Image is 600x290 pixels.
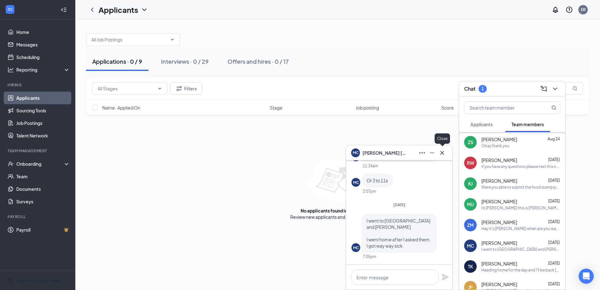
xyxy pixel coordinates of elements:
a: PayrollCrown [16,223,70,236]
span: Stage [270,105,282,111]
div: Close [435,133,450,144]
svg: Settings [8,277,14,284]
button: ChevronDown [550,84,560,94]
svg: Filter [175,85,183,92]
input: All Stages [98,85,155,92]
span: Or 3 to 11s [367,178,388,183]
span: Aug 24 [548,137,560,141]
span: [DATE] [393,202,405,207]
div: 2:07pm [363,189,376,194]
a: Sourcing Tools [16,104,70,117]
div: Open Intercom Messenger [579,269,594,284]
span: [PERSON_NAME] [481,281,517,287]
svg: Plane [442,273,449,281]
div: 7:05pm [363,254,376,259]
svg: ChevronLeft [88,6,96,13]
a: Home [16,26,70,38]
div: Hey it's [PERSON_NAME] when are you wanting me to come in again and watch more videos [481,226,560,231]
div: if you have any questions please text this number 3193712237, I don't have access to this one all... [481,164,560,169]
span: I went to [GEOGRAPHIC_DATA] and [PERSON_NAME]. I went home after I asked them. I got way way sick. [367,218,431,249]
svg: ChevronDown [170,37,175,42]
input: All Job Postings [91,36,167,43]
h3: Chat [464,85,475,92]
span: [DATE] [548,261,560,266]
div: MC [467,243,474,249]
svg: UserCheck [8,161,14,167]
span: [PERSON_NAME] [PERSON_NAME] [362,149,406,156]
svg: ChevronDown [551,85,559,93]
div: Offers and hires · 0 / 17 [228,57,289,65]
div: Okay thank you [481,143,509,148]
div: Switch to admin view [16,277,60,284]
div: Hi [PERSON_NAME] this is [PERSON_NAME] my number is [PHONE_NUMBER] please contact me with this ne... [481,205,560,211]
a: Documents [16,183,70,195]
span: [DATE] [548,219,560,224]
a: Applicants [16,92,70,104]
div: 1 [481,86,484,91]
div: Applications · 0 / 9 [92,57,142,65]
span: [DATE] [548,178,560,183]
img: empty-state [307,159,368,201]
div: No applicants found in applications [301,207,375,214]
span: [PERSON_NAME] [481,178,517,184]
svg: Cross [438,149,446,157]
span: [DATE] [548,157,560,162]
div: ZM [467,222,474,228]
span: Job posting [356,105,379,111]
div: KJ [468,180,473,187]
button: Ellipses [417,148,427,158]
svg: Minimize [428,149,436,157]
svg: ComposeMessage [540,85,548,93]
svg: WorkstreamLogo [7,6,13,13]
div: Team Management [8,148,69,153]
div: Onboarding [16,161,65,167]
span: [PERSON_NAME] [481,260,517,267]
div: Reporting [16,67,70,73]
button: Minimize [427,148,437,158]
button: Cross [437,148,447,158]
svg: ChevronDown [157,86,162,91]
a: Job Postings [16,117,70,129]
div: I went to [GEOGRAPHIC_DATA] and [PERSON_NAME]. I went home after I asked them. I got way way sick. [481,247,560,252]
div: ZS [468,139,473,145]
span: [PERSON_NAME] [481,198,517,205]
svg: Analysis [8,67,14,73]
a: Surveys [16,195,70,208]
div: Payroll [8,214,69,219]
span: [PERSON_NAME] [481,136,517,142]
span: Score [441,105,454,111]
div: TK [468,263,473,270]
a: Messages [16,38,70,51]
svg: MagnifyingGlass [572,86,577,91]
div: MC [353,245,359,250]
a: Scheduling [16,51,70,63]
button: Filter Filters [170,82,202,95]
svg: Ellipses [418,149,426,157]
svg: ChevronDown [141,6,148,13]
div: Review new applicants and manage next steps [290,214,385,220]
span: Team members [512,121,544,127]
svg: Collapse [61,7,67,13]
a: Talent Network [16,129,70,142]
input: Search team member [464,102,539,114]
span: [PERSON_NAME] [481,157,517,163]
svg: QuestionInfo [565,6,573,13]
div: Interviews · 0 / 29 [161,57,209,65]
div: Hiring [8,82,69,88]
svg: MagnifyingGlass [551,105,556,110]
a: Team [16,170,70,183]
span: Applicants [470,121,493,127]
svg: Notifications [552,6,559,13]
div: RW [467,160,474,166]
div: MC [353,180,359,185]
span: Name · Applied On [102,105,140,111]
div: Were you able to submit the food stamp paperwork [481,185,560,190]
span: [DATE] [548,199,560,203]
span: [PERSON_NAME] [481,240,517,246]
h1: Applicants [99,4,138,15]
span: [DATE] [548,282,560,286]
div: MU [467,201,474,207]
div: EB [581,7,586,12]
div: 11:34am [363,163,378,169]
